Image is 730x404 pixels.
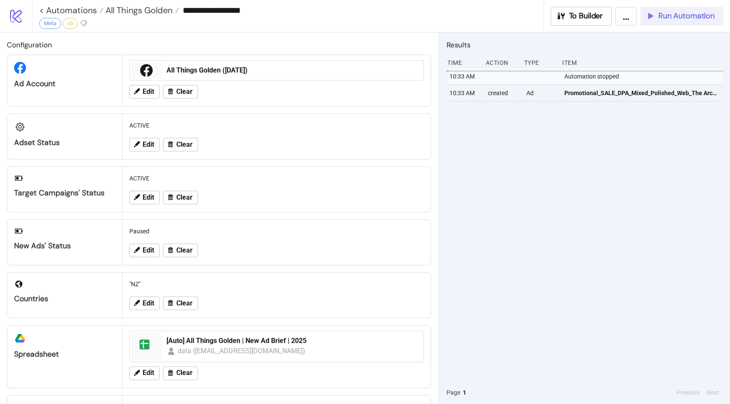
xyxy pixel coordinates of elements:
[551,7,612,26] button: To Builder
[163,244,198,257] button: Clear
[126,117,427,134] div: ACTIVE
[163,191,198,204] button: Clear
[14,188,115,198] div: Target Campaigns' Status
[176,299,193,307] span: Clear
[129,138,160,151] button: Edit
[615,7,637,26] button: ...
[569,11,603,21] span: To Builder
[674,388,702,397] button: Previous
[14,241,115,251] div: New Ads' Status
[487,85,520,101] div: created
[176,88,193,96] span: Clear
[163,296,198,310] button: Clear
[126,276,427,292] div: "NZ"
[129,296,160,310] button: Edit
[39,6,103,15] a: < Automations
[564,88,719,98] span: Promotional_SALE_DPA_Mixed_Polished_Web_The Archive__Catalogue - Product Set_20250404_NZ
[163,366,198,380] button: Clear
[103,6,179,15] a: All Things Golden
[658,11,715,21] span: Run Automation
[143,141,154,148] span: Edit
[63,18,78,29] div: v5
[561,55,723,71] div: Item
[564,85,719,101] a: Promotional_SALE_DPA_Mixed_Polished_Web_The Archive__Catalogue - Product Set_20250404_NZ
[176,141,193,148] span: Clear
[103,5,172,16] span: All Things Golden
[129,85,160,99] button: Edit
[449,85,481,101] div: 10:33 AM
[143,194,154,201] span: Edit
[143,88,154,96] span: Edit
[176,369,193,377] span: Clear
[447,55,479,71] div: Time
[564,68,725,84] div: Automation stopped
[178,346,306,356] div: data ([EMAIL_ADDRESS][DOMAIN_NAME])
[704,388,721,397] button: Next
[176,194,193,201] span: Clear
[126,223,427,239] div: Paused
[449,68,481,84] div: 10:33 AM
[129,244,160,257] button: Edit
[14,294,115,304] div: Countries
[129,366,160,380] button: Edit
[447,388,460,397] span: Page
[640,7,723,26] button: Run Automation
[166,336,418,346] div: [Auto] All Things Golden | New Ad Brief | 2025
[143,247,154,254] span: Edit
[163,138,198,151] button: Clear
[7,39,431,50] h2: Configuration
[460,388,469,397] button: 1
[126,170,427,186] div: ACTIVE
[143,369,154,377] span: Edit
[526,85,558,101] div: Ad
[523,55,556,71] div: Type
[129,191,160,204] button: Edit
[143,299,154,307] span: Edit
[14,79,115,89] div: Ad Account
[485,55,517,71] div: Action
[176,247,193,254] span: Clear
[14,138,115,148] div: Adset Status
[14,349,115,359] div: Spreadsheet
[163,85,198,99] button: Clear
[166,66,418,75] div: All Things Golden ([DATE])
[39,18,61,29] div: Meta
[447,39,723,50] h2: Results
